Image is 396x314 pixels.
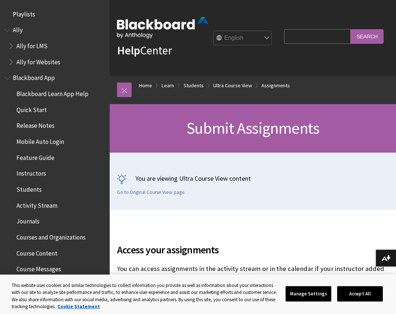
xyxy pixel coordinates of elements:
span: Playlists [13,8,35,18]
p: You are viewing Ultra Course View content [117,174,389,183]
a: Home [139,81,152,90]
a: HelpCenter [117,43,172,58]
a: Ultra Course View [213,81,252,90]
span: Feature Guide [16,152,54,161]
span: Quick Start [16,104,47,114]
span: Students [16,183,42,193]
nav: Book outline for Anthology Ally Help [4,24,105,68]
span: Mobile Auto Login [16,135,64,145]
a: Learn [162,81,174,90]
span: Ally for LMS [16,40,48,50]
nav: Book outline for Playlists [4,8,105,20]
span: Ally for Websites [16,56,60,66]
img: Blackboard by Anthology [117,17,208,38]
span: Journals [16,215,39,225]
strong: Help [117,43,140,58]
button: Accept All [337,286,383,302]
span: Activity Stream [16,199,57,209]
span: Access your assignments [117,242,389,257]
span: Release Notes [16,120,54,130]
a: More information about your privacy, opens in a new tab [57,303,100,310]
a: Go to Original Course View page. [117,189,186,196]
button: Manage Settings [286,286,331,302]
span: Course Messages [16,263,61,273]
span: Blackboard Learn App Help [16,88,88,97]
div: This website uses cookies and similar technologies to collect information you provide as well as ... [12,282,277,310]
a: Students [184,81,204,90]
span: Instructors [16,168,46,177]
span: Course Content [16,247,57,257]
span: Submit Assignments [186,118,320,138]
a: Assignments [261,81,290,90]
p: You can access assignments in the activity stream or in the calendar if your instructor added due... [117,264,389,283]
span: Courses and Organizations [16,231,86,241]
span: Ally [13,24,23,34]
span: Blackboard App [13,72,55,82]
input: Search [351,29,384,43]
select: Site Language Selector [214,31,272,46]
